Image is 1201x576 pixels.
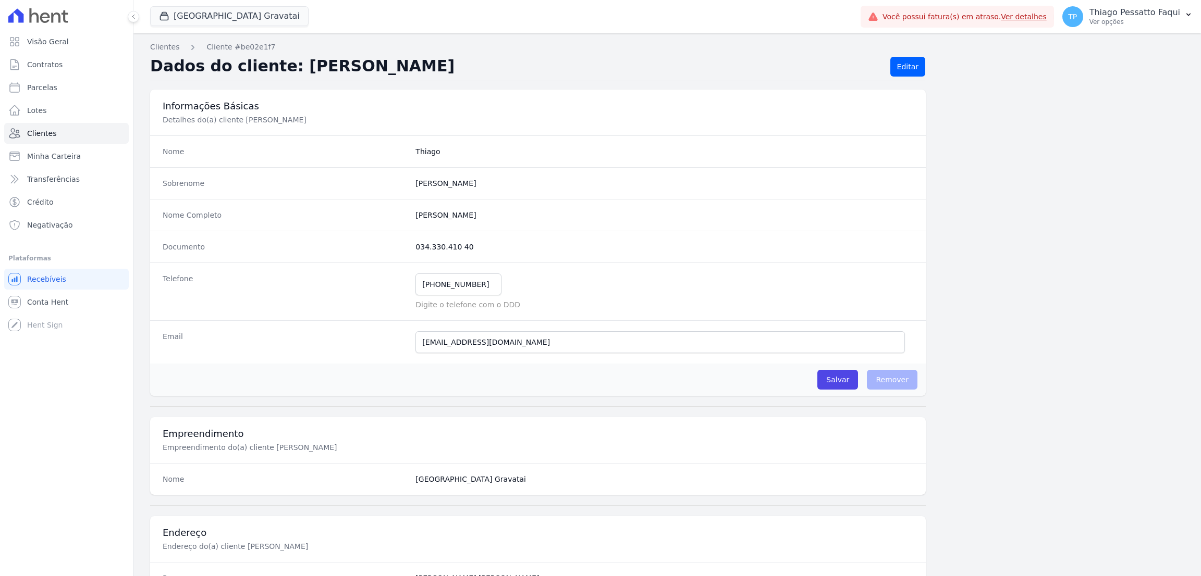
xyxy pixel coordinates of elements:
[150,6,309,26] button: [GEOGRAPHIC_DATA] Gravatai
[4,146,129,167] a: Minha Carteira
[163,100,913,112] h3: Informações Básicas
[27,297,68,307] span: Conta Hent
[415,474,913,484] dd: [GEOGRAPHIC_DATA] Gravatai
[163,115,513,125] p: Detalhes do(a) cliente [PERSON_NAME]
[4,269,129,290] a: Recebíveis
[883,11,1047,22] span: Você possui fatura(s) em atraso.
[27,105,47,116] span: Lotes
[4,123,129,144] a: Clientes
[27,36,69,47] span: Visão Geral
[415,178,913,189] dd: [PERSON_NAME]
[4,292,129,312] a: Conta Hent
[150,42,1184,53] nav: Breadcrumb
[415,210,913,220] dd: [PERSON_NAME]
[206,42,275,53] a: Cliente #be02e1f7
[27,151,81,161] span: Minha Carteira
[415,299,913,310] p: Digite o telefone com o DDD
[1054,2,1201,31] button: TP Thiago Pessatto Faqui Ver opções
[163,210,407,220] dt: Nome Completo
[150,57,882,77] h2: Dados do cliente: [PERSON_NAME]
[817,370,858,390] input: Salvar
[27,220,73,230] span: Negativação
[163,146,407,157] dt: Nome
[4,192,129,212] a: Crédito
[27,59,63,70] span: Contratos
[4,54,129,75] a: Contratos
[163,242,407,252] dt: Documento
[1068,13,1077,20] span: TP
[867,370,917,390] span: Remover
[27,274,66,284] span: Recebíveis
[1089,7,1180,18] p: Thiago Pessatto Faqui
[1089,18,1180,26] p: Ver opções
[1001,12,1047,21] a: Ver detalhes
[8,252,125,265] div: Plataformas
[415,242,913,252] dd: 034.330.410 40
[890,57,925,77] a: Editar
[163,527,913,539] h3: Endereço
[27,174,80,184] span: Transferências
[27,128,56,139] span: Clientes
[4,31,129,52] a: Visão Geral
[4,77,129,98] a: Parcelas
[27,82,57,93] span: Parcelas
[163,541,513,552] p: Endereço do(a) cliente [PERSON_NAME]
[4,169,129,190] a: Transferências
[163,474,407,484] dt: Nome
[4,100,129,121] a: Lotes
[163,273,407,310] dt: Telefone
[163,428,913,440] h3: Empreendimento
[163,178,407,189] dt: Sobrenome
[150,42,179,53] a: Clientes
[415,146,913,157] dd: Thiago
[163,331,407,353] dt: Email
[27,197,54,207] span: Crédito
[4,215,129,235] a: Negativação
[163,442,513,453] p: Empreendimento do(a) cliente [PERSON_NAME]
